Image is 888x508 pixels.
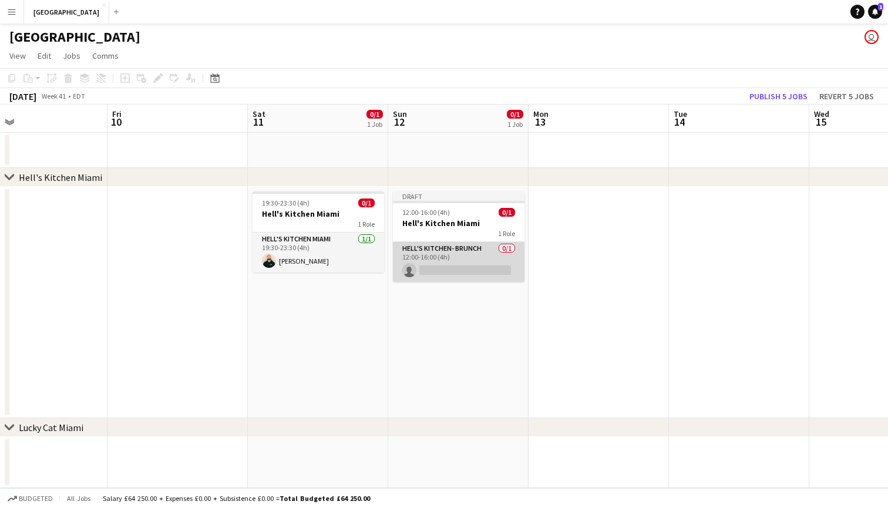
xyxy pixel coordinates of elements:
[253,191,384,272] app-job-card: 19:30-23:30 (4h)0/1Hell's Kitchen Miami1 RoleHell's Kitchen Miami1/119:30-23:30 (4h)[PERSON_NAME]
[868,5,882,19] a: 1
[532,115,549,129] span: 13
[393,191,524,282] app-job-card: Draft12:00-16:00 (4h)0/1Hell's Kitchen Miami1 RoleHell's Kitchen- BRUNCH0/112:00-16:00 (4h)
[499,208,515,217] span: 0/1
[672,115,687,129] span: 14
[280,494,370,503] span: Total Budgeted £64 250.00
[393,109,407,119] span: Sun
[507,110,523,119] span: 0/1
[33,48,56,63] a: Edit
[393,218,524,228] h3: Hell's Kitchen Miami
[251,115,265,129] span: 11
[814,109,829,119] span: Wed
[19,494,53,503] span: Budgeted
[5,48,31,63] a: View
[253,233,384,272] app-card-role: Hell's Kitchen Miami1/119:30-23:30 (4h)[PERSON_NAME]
[498,229,515,238] span: 1 Role
[39,92,68,100] span: Week 41
[533,109,549,119] span: Mon
[393,191,524,201] div: Draft
[253,109,265,119] span: Sat
[812,115,829,129] span: 15
[878,3,883,11] span: 1
[262,199,310,207] span: 19:30-23:30 (4h)
[24,1,109,23] button: [GEOGRAPHIC_DATA]
[19,171,102,183] div: Hell's Kitchen Miami
[6,492,55,505] button: Budgeted
[88,48,123,63] a: Comms
[38,51,51,61] span: Edit
[358,220,375,228] span: 1 Role
[253,208,384,219] h3: Hell's Kitchen Miami
[366,110,383,119] span: 0/1
[9,90,36,102] div: [DATE]
[402,208,450,217] span: 12:00-16:00 (4h)
[9,28,140,46] h1: [GEOGRAPHIC_DATA]
[9,51,26,61] span: View
[58,48,85,63] a: Jobs
[110,115,122,129] span: 10
[358,199,375,207] span: 0/1
[19,422,83,433] div: Lucky Cat Miami
[815,89,879,104] button: Revert 5 jobs
[745,89,812,104] button: Publish 5 jobs
[367,120,382,129] div: 1 Job
[865,30,879,44] app-user-avatar: Katie Farrow
[103,494,370,503] div: Salary £64 250.00 + Expenses £0.00 + Subsistence £0.00 =
[112,109,122,119] span: Fri
[73,92,85,100] div: EDT
[63,51,80,61] span: Jobs
[393,242,524,282] app-card-role: Hell's Kitchen- BRUNCH0/112:00-16:00 (4h)
[65,494,93,503] span: All jobs
[674,109,687,119] span: Tue
[92,51,119,61] span: Comms
[507,120,523,129] div: 1 Job
[391,115,407,129] span: 12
